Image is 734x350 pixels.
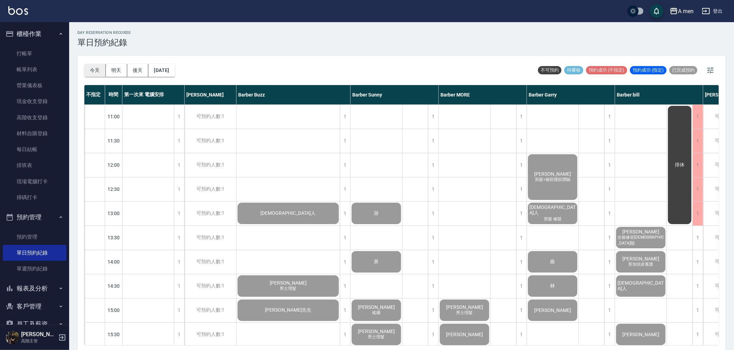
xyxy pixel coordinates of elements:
[105,104,122,129] div: 11:00
[105,201,122,225] div: 13:00
[693,226,703,250] div: 1
[340,129,350,153] div: 1
[340,105,350,129] div: 1
[549,283,557,289] span: 林
[533,171,573,177] span: [PERSON_NAME]
[6,331,19,344] img: Person
[428,129,438,153] div: 1
[236,85,351,104] div: Barber Buzz
[3,261,66,277] a: 單週預約紀錄
[630,67,667,73] span: 預約成功 (指定)
[669,67,697,73] span: 已完成預約
[604,105,615,129] div: 1
[148,64,175,77] button: [DATE]
[693,323,703,347] div: 1
[3,77,66,93] a: 營業儀表板
[185,250,236,274] div: 可預約人數:1
[428,250,438,274] div: 1
[439,85,527,104] div: Barber MORE
[428,105,438,129] div: 1
[564,67,583,73] span: 待審核
[445,304,484,310] span: [PERSON_NAME]
[604,250,615,274] div: 1
[185,226,236,250] div: 可預約人數:1
[259,210,317,217] span: [DEMOGRAPHIC_DATA]人
[604,226,615,250] div: 1
[351,85,439,104] div: Barber Sunny
[516,250,527,274] div: 1
[174,105,184,129] div: 1
[3,190,66,205] a: 掃碼打卡
[174,250,184,274] div: 1
[604,298,615,322] div: 1
[516,202,527,225] div: 1
[604,274,615,298] div: 1
[673,162,686,168] span: 排休
[428,274,438,298] div: 1
[627,261,655,267] span: 剪加頭皮養護
[174,323,184,347] div: 1
[604,153,615,177] div: 1
[3,157,66,173] a: 排班表
[185,323,236,347] div: 可預約人數:1
[105,177,122,201] div: 12:30
[428,177,438,201] div: 1
[340,274,350,298] div: 1
[3,174,66,190] a: 現場電腦打卡
[268,280,308,286] span: [PERSON_NAME]
[105,322,122,347] div: 15:30
[693,105,703,129] div: 1
[340,153,350,177] div: 1
[105,250,122,274] div: 14:00
[174,202,184,225] div: 1
[516,105,527,129] div: 1
[678,7,694,16] div: A men
[455,310,474,316] span: 男士理髮
[185,177,236,201] div: 可預約人數:1
[693,202,703,225] div: 1
[533,177,572,183] span: 剪髮+臉部撥筋體驗
[185,274,236,298] div: 可預約人數:1
[516,177,527,201] div: 1
[105,153,122,177] div: 12:00
[538,67,561,73] span: 不可預約
[528,204,577,216] span: [DEMOGRAPHIC_DATA]人
[105,225,122,250] div: 13:30
[279,286,298,292] span: 男士理髮
[371,310,382,316] span: 搖擺
[174,298,184,322] div: 1
[650,4,663,18] button: save
[428,298,438,322] div: 1
[84,64,106,77] button: 今天
[340,177,350,201] div: 1
[84,85,105,104] div: 不指定
[3,110,66,126] a: 高階收支登錄
[616,234,666,246] span: 全臉修容[DEMOGRAPHIC_DATA]鬍
[340,202,350,225] div: 1
[693,250,703,274] div: 1
[373,259,380,265] span: 黃
[77,38,131,47] h3: 單日預約紀錄
[693,177,703,201] div: 1
[428,226,438,250] div: 1
[516,323,527,347] div: 1
[127,64,149,77] button: 後天
[21,338,56,344] p: 高階主管
[356,329,396,334] span: [PERSON_NAME]
[693,274,703,298] div: 1
[185,153,236,177] div: 可預約人數:1
[616,280,666,292] span: [DEMOGRAPHIC_DATA]人
[3,141,66,157] a: 每日結帳
[3,229,66,245] a: 預約管理
[8,6,28,15] img: Logo
[445,332,484,337] span: [PERSON_NAME]
[549,259,557,265] span: 曲
[340,226,350,250] div: 1
[105,274,122,298] div: 14:30
[174,153,184,177] div: 1
[667,4,696,18] button: A men
[185,202,236,225] div: 可預約人數:1
[428,202,438,225] div: 1
[3,25,66,43] button: 櫃檯作業
[105,129,122,153] div: 11:30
